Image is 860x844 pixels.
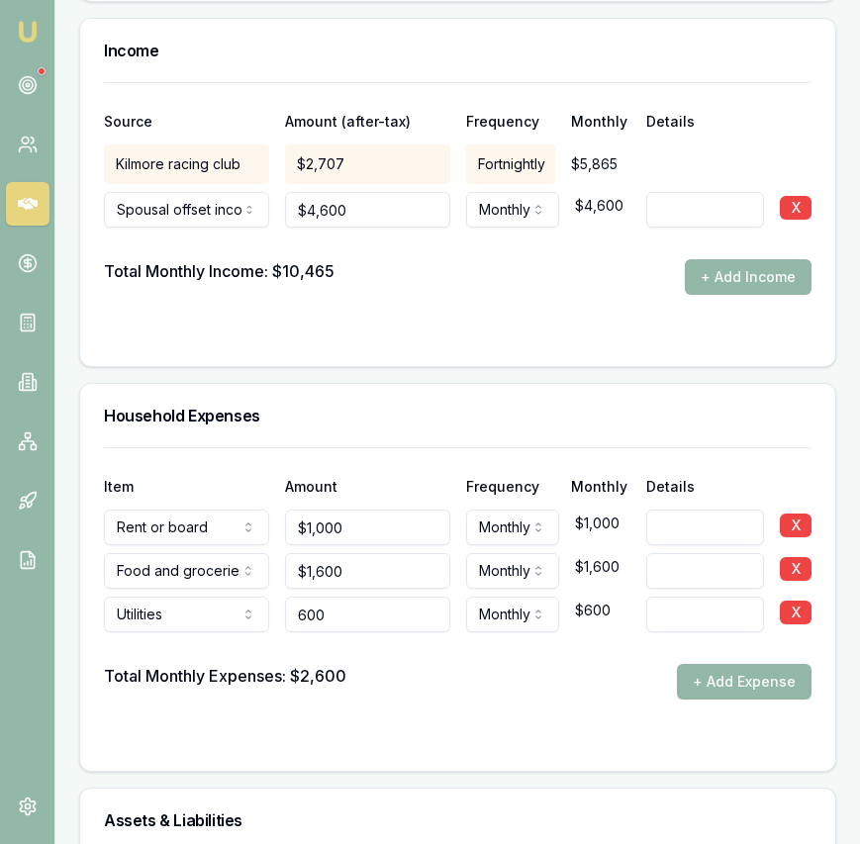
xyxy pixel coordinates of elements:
div: Details [646,480,812,494]
input: $ [285,510,450,545]
h3: Household Expenses [104,408,812,423]
div: Monthly [571,115,630,129]
div: Amount (after-tax) [285,115,450,129]
input: $ [285,597,450,632]
button: + Add Expense [677,664,812,700]
input: $ [285,192,450,228]
div: Monthly [571,480,630,494]
div: $5,865 [571,144,630,184]
div: Amount [285,480,450,494]
div: Kilmore racing club [104,144,269,184]
div: Total Monthly Income: $10,465 [104,259,334,295]
button: X [780,196,812,220]
div: Details [646,115,812,129]
button: + Add Income [685,259,812,295]
div: Source [104,115,269,129]
h3: Assets & Liabilities [104,812,812,828]
div: $600 [575,591,634,630]
div: $1,000 [575,504,634,543]
img: emu-icon-u.png [16,20,40,44]
div: Item [104,480,269,494]
div: $4,600 [575,186,634,226]
button: X [780,601,812,624]
div: Frequency [466,480,539,494]
button: X [780,514,812,537]
div: $1,600 [575,547,634,587]
div: Fortnightly [466,144,556,184]
div: $2,707 [285,144,450,184]
div: Total Monthly Expenses: $2,600 [104,664,346,700]
button: X [780,557,812,581]
div: Frequency [466,115,539,129]
h3: Income [104,43,812,58]
input: $ [285,553,450,589]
